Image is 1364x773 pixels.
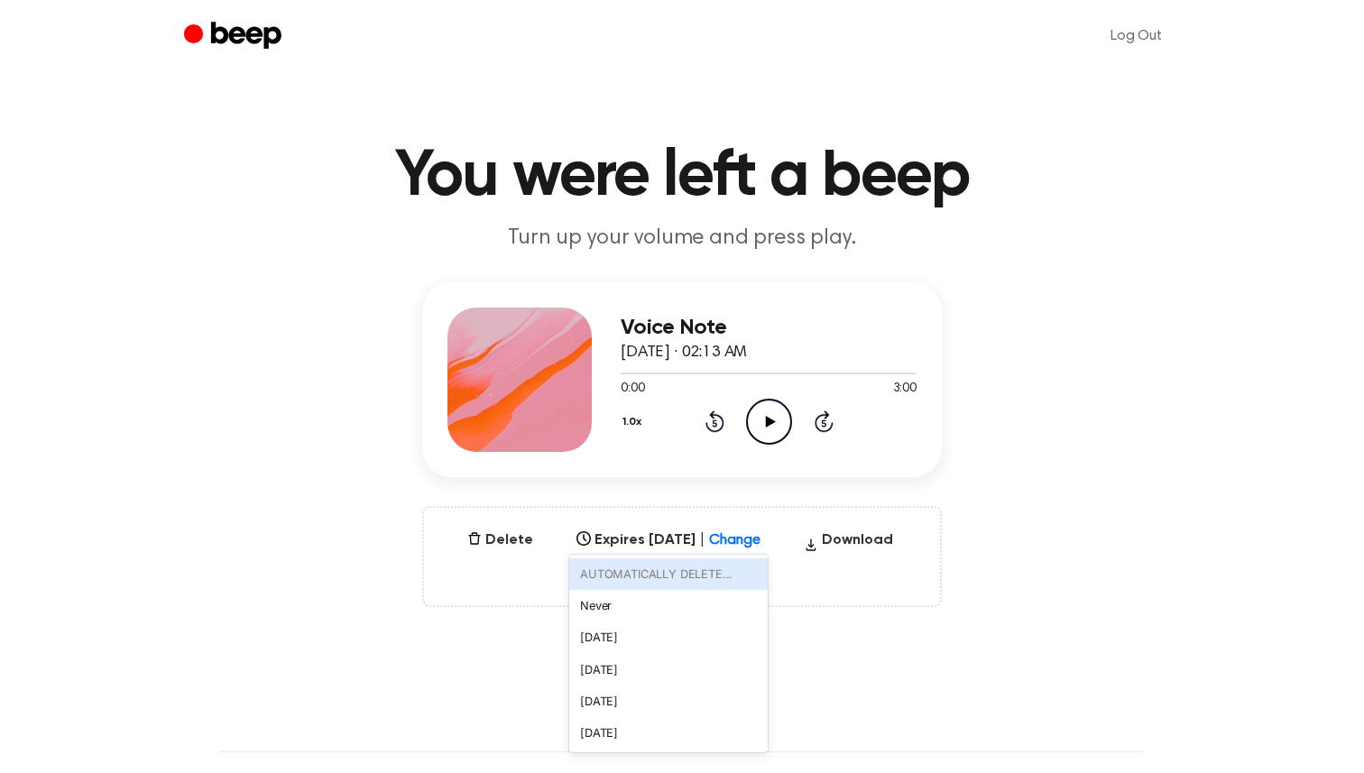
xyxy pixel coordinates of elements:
[220,144,1144,209] h1: You were left a beep
[446,566,918,584] span: Only visible to you
[569,558,768,590] div: AUTOMATICALLY DELETE...
[1092,14,1180,58] a: Log Out
[569,686,768,717] div: [DATE]
[621,316,917,340] h3: Voice Note
[569,621,768,653] div: [DATE]
[621,345,747,361] span: [DATE] · 02:13 AM
[569,717,768,749] div: [DATE]
[797,529,900,558] button: Download
[621,407,649,437] button: 1.0x
[336,224,1028,253] p: Turn up your volume and press play.
[460,529,540,551] button: Delete
[569,654,768,686] div: [DATE]
[184,19,286,54] a: Beep
[893,380,917,399] span: 3:00
[569,590,768,621] div: Never
[621,380,644,399] span: 0:00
